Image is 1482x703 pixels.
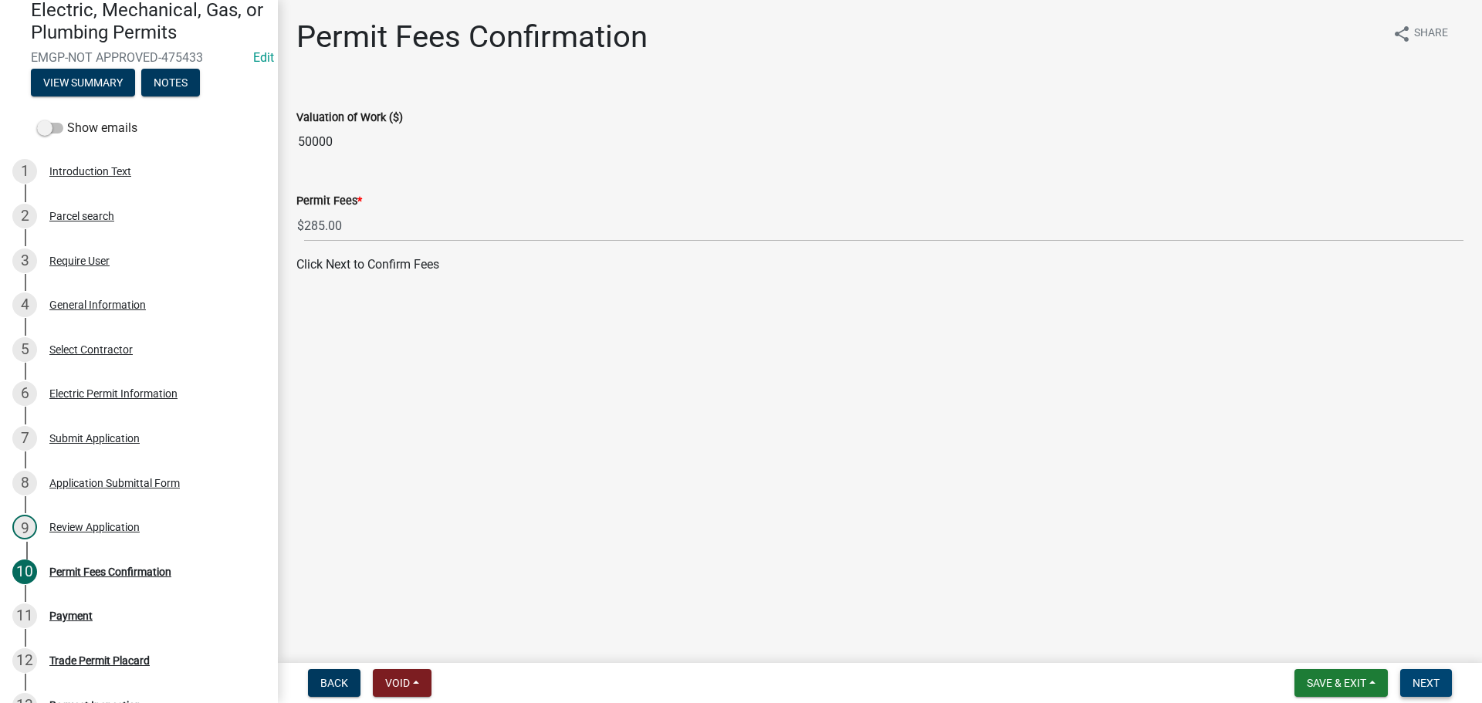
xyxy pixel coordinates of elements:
[1413,677,1440,689] span: Next
[1414,25,1448,43] span: Share
[49,433,140,444] div: Submit Application
[37,119,137,137] label: Show emails
[12,515,37,539] div: 9
[296,210,305,242] span: $
[12,159,37,184] div: 1
[49,610,93,621] div: Payment
[31,50,247,65] span: EMGP-NOT APPROVED-475433
[385,677,410,689] span: Void
[31,77,135,90] wm-modal-confirm: Summary
[49,655,150,666] div: Trade Permit Placard
[49,255,110,266] div: Require User
[296,113,403,123] label: Valuation of Work ($)
[1307,677,1366,689] span: Save & Exit
[49,522,140,532] div: Review Application
[49,478,180,488] div: Application Submittal Form
[296,255,1463,274] p: Click Next to Confirm Fees
[296,196,362,207] label: Permit Fees
[296,19,648,56] h1: Permit Fees Confirmation
[12,381,37,406] div: 6
[1392,25,1411,43] i: share
[253,50,274,65] a: Edit
[12,292,37,317] div: 4
[31,69,135,96] button: View Summary
[141,77,200,90] wm-modal-confirm: Notes
[320,677,348,689] span: Back
[1294,669,1388,697] button: Save & Exit
[49,566,171,577] div: Permit Fees Confirmation
[253,50,274,65] wm-modal-confirm: Edit Application Number
[1400,669,1452,697] button: Next
[12,471,37,495] div: 8
[308,669,360,697] button: Back
[141,69,200,96] button: Notes
[49,388,178,399] div: Electric Permit Information
[12,426,37,451] div: 7
[12,204,37,228] div: 2
[49,299,146,310] div: General Information
[12,603,37,628] div: 11
[1380,19,1460,49] button: shareShare
[12,337,37,362] div: 5
[373,669,431,697] button: Void
[49,166,131,177] div: Introduction Text
[12,248,37,273] div: 3
[49,344,133,355] div: Select Contractor
[12,648,37,673] div: 12
[12,559,37,584] div: 10
[49,211,114,221] div: Parcel search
